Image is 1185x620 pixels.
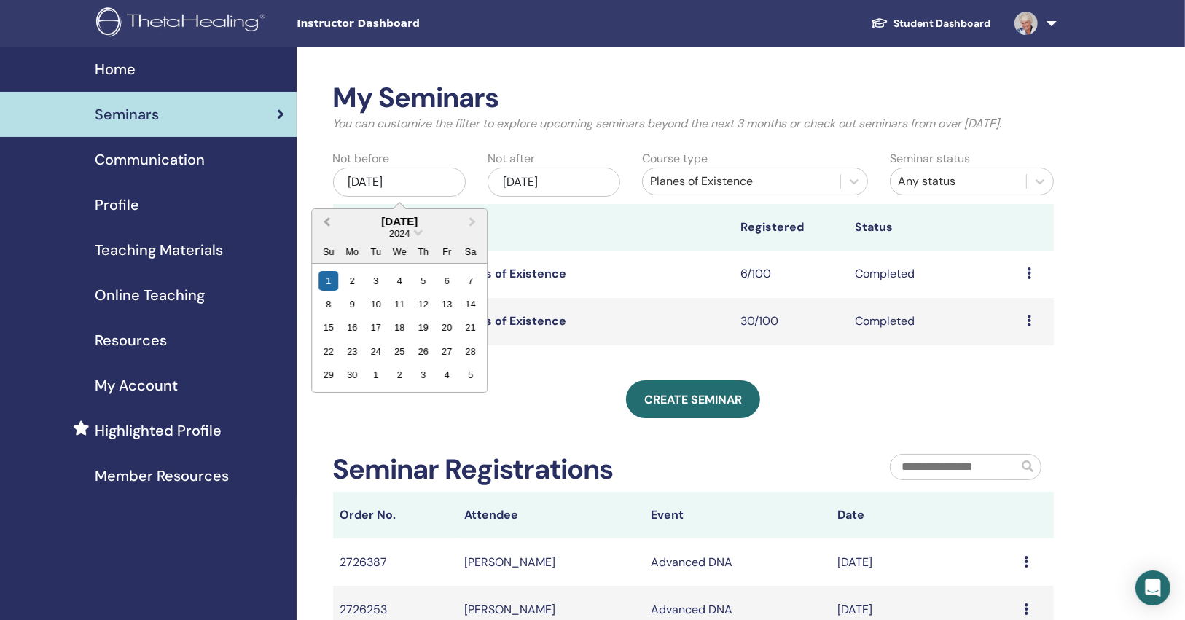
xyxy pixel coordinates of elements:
[461,318,480,337] div: Choose Saturday, September 21st, 2024
[437,270,456,290] div: Choose Friday, September 6th, 2024
[95,58,136,80] span: Home
[437,318,456,337] div: Choose Friday, September 20th, 2024
[733,251,848,298] td: 6/100
[413,342,433,361] div: Choose Thursday, September 26th, 2024
[389,241,409,261] div: We
[488,150,535,168] label: Not after
[644,538,830,586] td: Advanced DNA
[342,365,361,385] div: Choose Monday, September 30th, 2024
[318,318,338,337] div: Choose Sunday, September 15th, 2024
[650,173,833,190] div: Planes of Existence
[366,241,386,261] div: Tu
[871,17,888,29] img: graduation-cap-white.svg
[333,538,458,586] td: 2726387
[95,420,222,442] span: Highlighted Profile
[333,150,390,168] label: Not before
[95,329,167,351] span: Resources
[413,241,433,261] div: Th
[437,241,456,261] div: Fr
[389,228,410,239] span: 2024
[342,318,361,337] div: Choose Monday, September 16th, 2024
[389,270,409,290] div: Choose Wednesday, September 4th, 2024
[366,342,386,361] div: Choose Tuesday, September 24th, 2024
[848,298,1020,345] td: Completed
[316,268,482,386] div: Month September, 2024
[95,465,229,487] span: Member Resources
[95,284,205,306] span: Online Teaching
[95,103,159,125] span: Seminars
[461,270,480,290] div: Choose Saturday, September 7th, 2024
[333,168,466,197] div: [DATE]
[642,150,708,168] label: Course type
[733,298,848,345] td: 30/100
[95,194,139,216] span: Profile
[366,294,386,314] div: Choose Tuesday, September 10th, 2024
[312,215,487,227] div: [DATE]
[318,294,338,314] div: Choose Sunday, September 8th, 2024
[437,294,456,314] div: Choose Friday, September 13th, 2024
[389,294,409,314] div: Choose Wednesday, September 11th, 2024
[95,374,178,396] span: My Account
[457,538,644,586] td: [PERSON_NAME]
[626,380,760,418] a: Create seminar
[413,270,433,290] div: Choose Thursday, September 5th, 2024
[366,365,386,385] div: Choose Tuesday, October 1st, 2024
[461,342,480,361] div: Choose Saturday, September 28th, 2024
[389,342,409,361] div: Choose Wednesday, September 25th, 2024
[313,211,337,234] button: Previous Month
[342,241,361,261] div: Mo
[311,208,488,393] div: Choose Date
[848,204,1020,251] th: Status
[366,318,386,337] div: Choose Tuesday, September 17th, 2024
[333,492,458,538] th: Order No.
[461,365,480,385] div: Choose Saturday, October 5th, 2024
[455,313,567,329] a: Planes of Existence
[333,82,1055,115] h2: My Seminars
[342,270,361,290] div: Choose Monday, September 2nd, 2024
[848,251,1020,298] td: Completed
[457,492,644,538] th: Attendee
[1014,12,1038,35] img: default.jpg
[461,241,480,261] div: Sa
[462,211,485,234] button: Next Month
[413,365,433,385] div: Choose Thursday, October 3rd, 2024
[333,453,614,487] h2: Seminar Registrations
[342,342,361,361] div: Choose Monday, September 23rd, 2024
[644,492,830,538] th: Event
[342,294,361,314] div: Choose Monday, September 9th, 2024
[95,239,223,261] span: Teaching Materials
[318,365,338,385] div: Choose Sunday, September 29th, 2024
[389,318,409,337] div: Choose Wednesday, September 18th, 2024
[461,294,480,314] div: Choose Saturday, September 14th, 2024
[488,168,620,197] div: [DATE]
[1135,570,1170,605] div: Open Intercom Messenger
[898,173,1019,190] div: Any status
[859,10,1003,37] a: Student Dashboard
[437,365,456,385] div: Choose Friday, October 4th, 2024
[413,318,433,337] div: Choose Thursday, September 19th, 2024
[366,270,386,290] div: Choose Tuesday, September 3rd, 2024
[318,241,338,261] div: Su
[890,150,970,168] label: Seminar status
[455,266,567,281] a: Planes of Existence
[389,365,409,385] div: Choose Wednesday, October 2nd, 2024
[413,294,433,314] div: Choose Thursday, September 12th, 2024
[733,204,848,251] th: Registered
[333,204,447,251] th: Seminar
[95,149,205,170] span: Communication
[318,270,338,290] div: Choose Sunday, September 1st, 2024
[333,115,1055,133] p: You can customize the filter to explore upcoming seminars beyond the next 3 months or check out s...
[830,538,1017,586] td: [DATE]
[297,16,515,31] span: Instructor Dashboard
[644,392,742,407] span: Create seminar
[437,342,456,361] div: Choose Friday, September 27th, 2024
[96,7,270,40] img: logo.png
[830,492,1017,538] th: Date
[318,342,338,361] div: Choose Sunday, September 22nd, 2024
